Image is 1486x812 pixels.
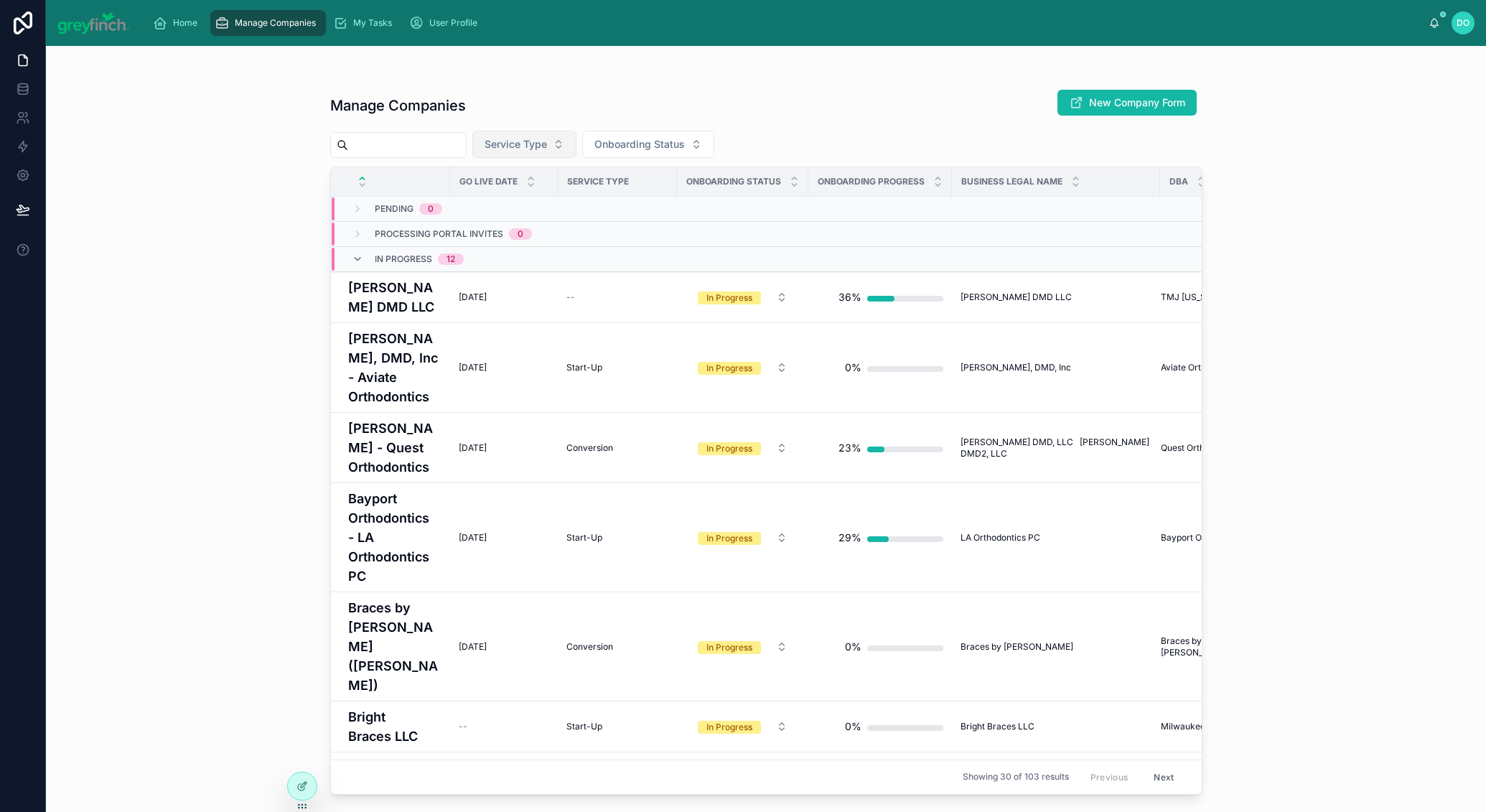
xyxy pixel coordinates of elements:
span: User Profile [429,17,477,29]
div: 0% [845,353,861,382]
a: Bayport Orthodontics [1161,532,1262,543]
div: In Progress [706,362,752,375]
div: In Progress [706,641,752,654]
div: 0% [845,712,861,741]
a: -- [566,291,668,303]
a: [PERSON_NAME], DMD, Inc - Aviate Orthodontics [348,329,441,406]
span: Pending [375,203,413,215]
span: -- [566,291,575,303]
span: Aviate Orthodontics [1161,362,1240,373]
a: Quest Orthodontics [1161,442,1262,454]
a: Select Button [686,713,800,740]
span: [DATE] [459,532,487,543]
a: Braces by [PERSON_NAME] ([PERSON_NAME]) [348,598,441,695]
span: [PERSON_NAME], DMD, Inc [961,362,1071,373]
button: Select Button [686,634,799,660]
div: 23% [838,434,861,462]
span: Start-Up [566,532,602,543]
span: Bayport Orthodontics [1161,532,1248,543]
a: [PERSON_NAME] - Quest Orthodontics [348,419,441,477]
a: 0% [817,633,943,661]
span: Bright Braces LLC [961,721,1034,732]
span: Service Type [567,176,629,187]
span: Manage Companies [235,17,316,29]
a: Home [149,10,207,36]
button: Select Button [686,355,799,381]
button: New Company Form [1057,90,1197,116]
a: Bayport Orthodontics - LA Orthodontics PC [348,489,441,586]
a: Bright Braces LLC [348,707,441,746]
a: Start-Up [566,532,668,543]
span: Start-Up [566,362,602,373]
span: Home [173,17,197,29]
span: Showing 30 of 103 results [963,772,1069,783]
div: scrollable content [141,7,1429,39]
a: Select Button [686,524,800,551]
div: In Progress [706,442,752,455]
a: Select Button [686,633,800,661]
button: Select Button [472,131,576,158]
img: App logo [57,11,130,34]
button: Select Button [686,435,799,461]
a: My Tasks [329,10,402,36]
button: Select Button [686,525,799,551]
a: -- [459,721,549,732]
a: 0% [817,353,943,382]
button: Next [1144,766,1184,788]
span: Conversion [566,641,613,653]
span: Service Type [485,137,547,151]
span: Go Live Date [459,176,518,187]
span: Quest Orthodontics [1161,442,1239,454]
a: 23% [817,434,943,462]
span: [DATE] [459,641,487,653]
button: Select Button [582,131,714,158]
a: Bright Braces LLC [961,721,1151,732]
div: 0% [845,633,861,661]
span: TMJ [US_STATE] [1161,291,1230,303]
a: Aviate Orthodontics [1161,362,1262,373]
span: Onboarding Progress [818,176,925,187]
a: Start-Up [566,362,668,373]
h1: Manage Companies [330,95,466,116]
button: Select Button [686,714,799,739]
div: In Progress [706,532,752,545]
div: 36% [838,283,861,312]
div: In Progress [706,291,752,304]
span: [DATE] [459,442,487,454]
a: [PERSON_NAME] DMD LLC [348,278,441,317]
div: 12 [447,253,455,265]
span: Processing Portal Invites [375,228,503,240]
a: Milwaukee Orthodontics [1161,721,1262,732]
span: LA Orthodontics PC [961,532,1040,543]
div: 29% [838,523,861,552]
span: -- [459,721,467,732]
span: In Progress [375,253,432,265]
span: [PERSON_NAME] DMD LLC [961,291,1072,303]
a: [DATE] [459,641,549,653]
a: Select Button [686,434,800,462]
span: My Tasks [353,17,392,29]
span: Braces by [PERSON_NAME] [1161,635,1262,658]
a: 29% [817,523,943,552]
span: Onboarding Status [686,176,781,187]
span: Business Legal Name [961,176,1062,187]
span: Milwaukee Orthodontics [1161,721,1260,732]
div: In Progress [706,721,752,734]
span: Braces by [PERSON_NAME] [961,641,1073,653]
span: [DATE] [459,362,487,373]
span: Onboarding Status [594,137,685,151]
a: Select Button [686,284,800,311]
a: Conversion [566,641,668,653]
a: [PERSON_NAME] DMD, LLC [PERSON_NAME] DMD2, LLC [961,437,1151,459]
a: 0% [817,712,943,741]
a: Braces by [PERSON_NAME] [961,641,1151,653]
a: [DATE] [459,442,549,454]
a: Select Button [686,354,800,381]
div: 0 [428,203,434,215]
span: New Company Form [1089,95,1185,110]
